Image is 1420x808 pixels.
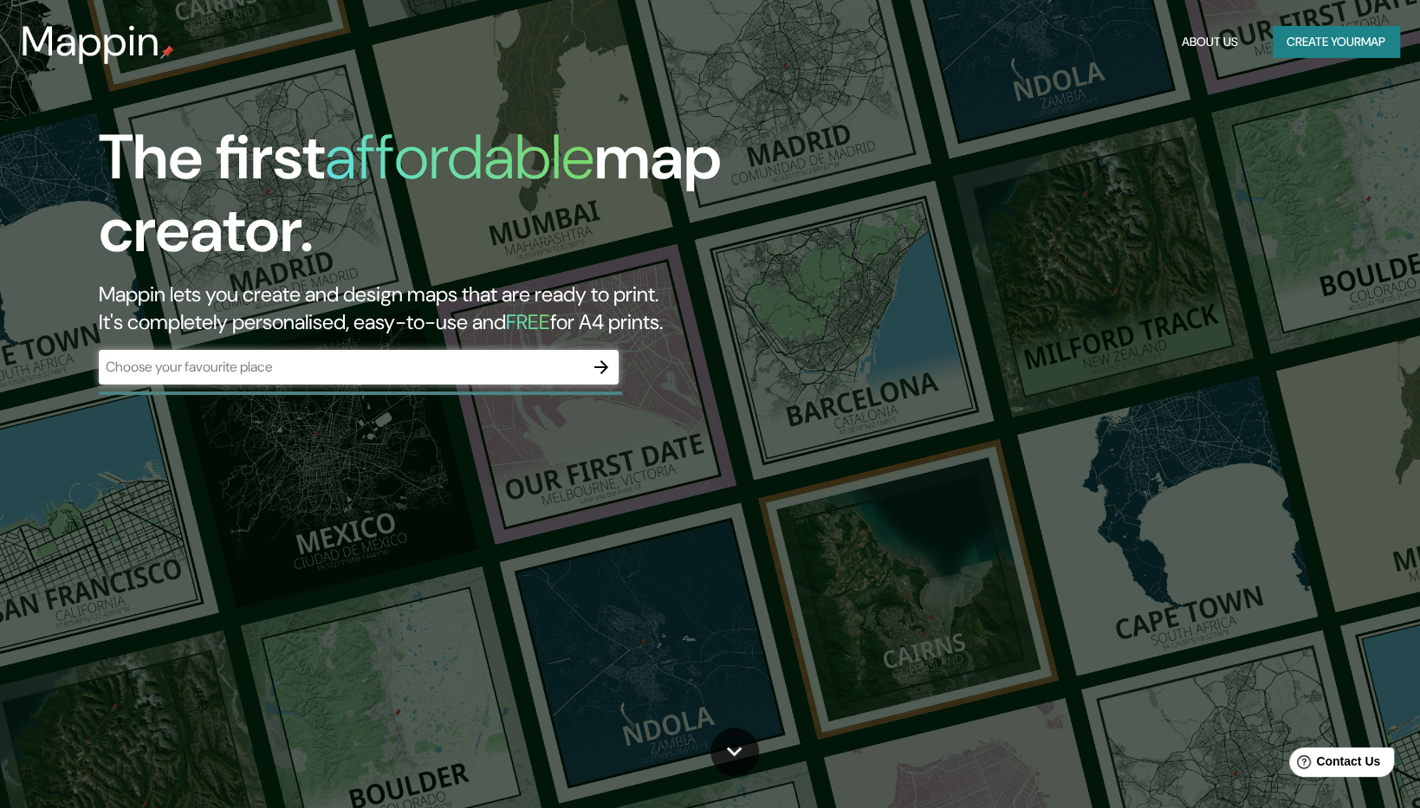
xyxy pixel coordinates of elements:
[160,45,174,59] img: mappin-pin
[99,357,584,377] input: Choose your favourite place
[506,308,550,335] h5: FREE
[1266,740,1401,789] iframe: Help widget launcher
[21,17,160,66] h3: Mappin
[1273,26,1399,58] button: Create yourmap
[325,117,594,197] h1: affordable
[99,281,809,336] h2: Mappin lets you create and design maps that are ready to print. It's completely personalised, eas...
[1175,26,1245,58] button: About Us
[99,121,809,281] h1: The first map creator.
